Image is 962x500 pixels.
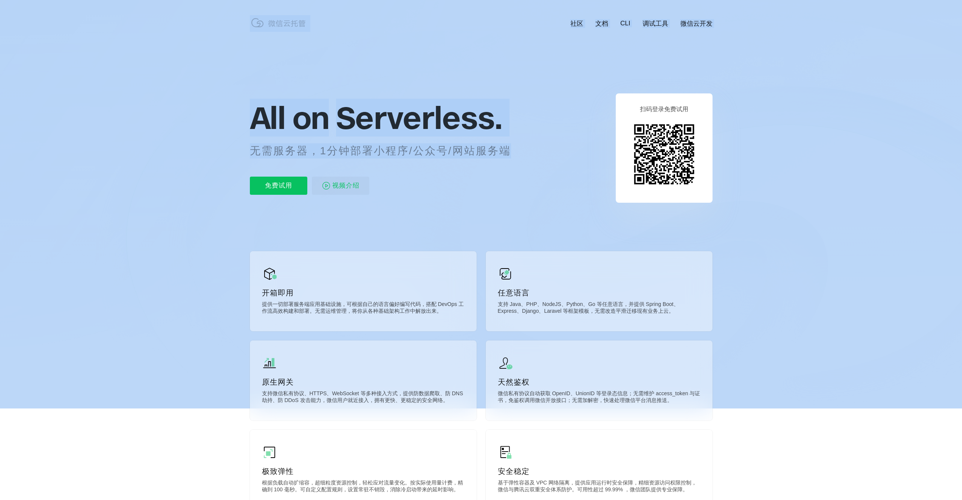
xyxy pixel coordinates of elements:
[498,480,700,495] p: 基于弹性容器及 VPC 网络隔离，提供应用运行时安全保障，精细资源访问权限控制，微信与腾讯云双重安全体系防护。可用性超过 99.99% ，微信团队提供专业保障。
[498,377,700,387] p: 天然鉴权
[250,15,310,30] img: 微信云托管
[250,177,307,195] p: 免费试用
[498,301,700,316] p: 支持 Java、PHP、NodeJS、Python、Go 等任意语言，并提供 Spring Boot、Express、Django、Laravel 等框架模板，无需改造平滑迁移现有业务上云。
[643,19,668,28] a: 调试工具
[620,20,630,27] a: CLI
[680,19,713,28] a: 微信云开发
[336,99,502,137] span: Serverless.
[570,19,583,28] a: 社区
[595,19,608,28] a: 文档
[332,177,359,195] span: 视频介绍
[498,390,700,405] p: 微信私有协议自动获取 OpenID、UnionID 等登录态信息；无需维护 access_token 与证书，免鉴权调用微信开放接口；无需加解密，快速处理微信平台消息推送。
[250,99,329,137] span: All on
[262,287,465,298] p: 开箱即用
[250,143,525,158] p: 无需服务器，1分钟部署小程序/公众号/网站服务端
[498,466,700,477] p: 安全稳定
[262,301,465,316] p: 提供一切部署服务端应用基础设施，可根据自己的语言偏好编写代码，搭配 DevOps 工作流高效构建和部署。无需运维管理，将你从各种基础架构工作中解放出来。
[262,390,465,405] p: 支持微信私有协议、HTTPS、WebSocket 等多种接入方式，提供防数据爬取、防 DNS 劫持、防 DDoS 攻击能力，微信用户就近接入，拥有更快、更稳定的安全网络。
[262,480,465,495] p: 根据负载自动扩缩容，超细粒度资源控制，轻松应对流量变化。按实际使用量计费，精确到 100 毫秒。可自定义配置规则，设置常驻不销毁，消除冷启动带来的延时影响。
[262,466,465,477] p: 极致弹性
[262,377,465,387] p: 原生网关
[498,287,700,298] p: 任意语言
[250,25,310,31] a: 微信云托管
[640,106,688,113] p: 扫码登录免费试用
[322,181,331,190] img: video_play.svg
